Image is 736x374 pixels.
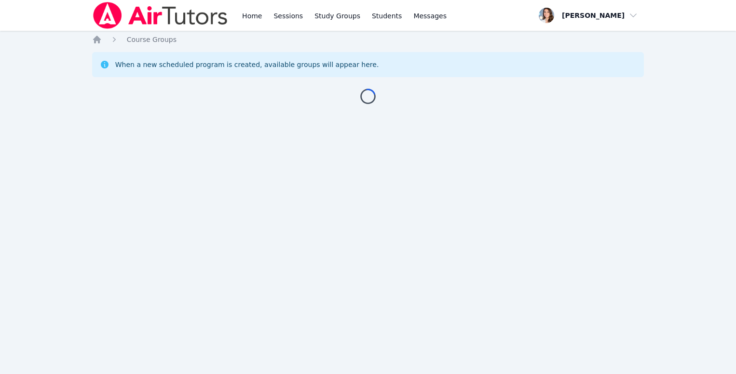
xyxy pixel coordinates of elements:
span: Messages [413,11,447,21]
div: When a new scheduled program is created, available groups will appear here. [115,60,379,69]
a: Course Groups [127,35,177,44]
img: Air Tutors [92,2,229,29]
nav: Breadcrumb [92,35,644,44]
span: Course Groups [127,36,177,43]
